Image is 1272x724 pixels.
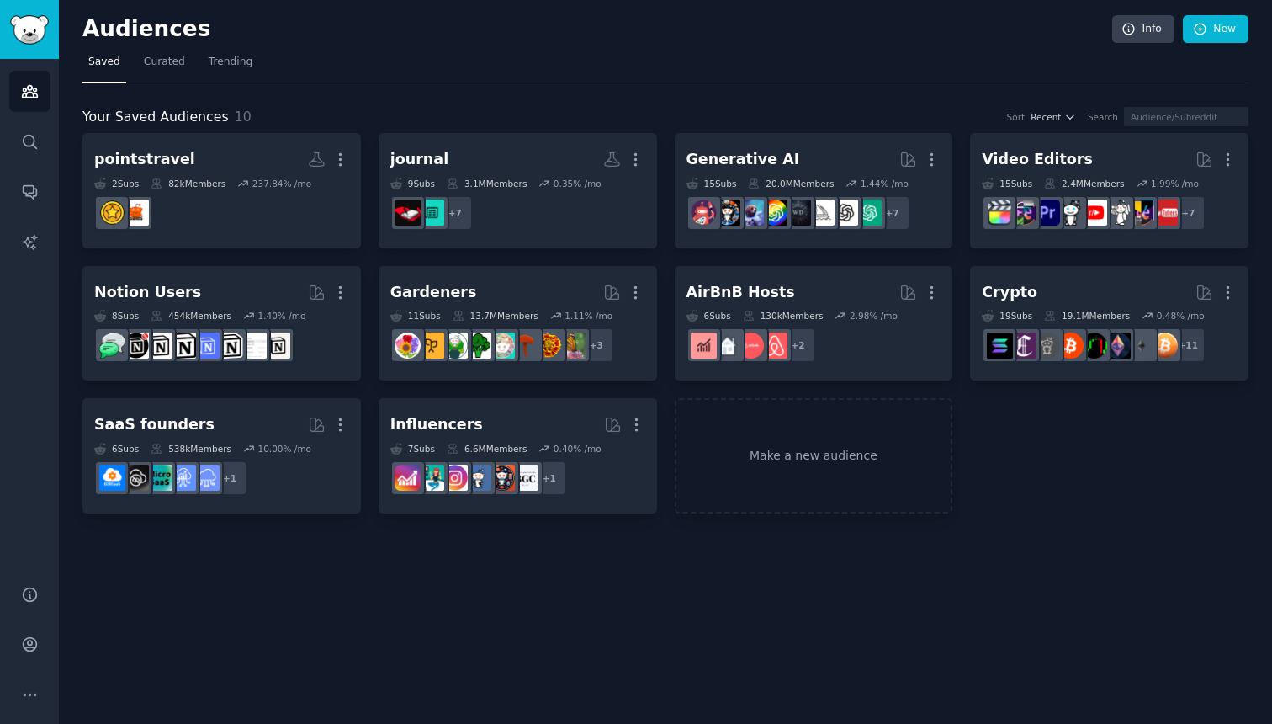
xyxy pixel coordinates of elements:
[94,149,195,170] div: pointstravel
[1057,333,1084,359] img: BitcoinBeginners
[579,327,614,363] div: + 3
[144,55,185,70] span: Curated
[209,55,252,70] span: Trending
[512,333,538,359] img: mycology
[875,195,910,231] div: + 7
[686,149,800,170] div: Generative AI
[437,195,473,231] div: + 7
[987,333,1013,359] img: solana
[82,16,1112,43] h2: Audiences
[1105,333,1131,359] img: ethtrader
[761,200,787,226] img: GPT3
[390,310,441,322] div: 11 Sub s
[554,178,602,189] div: 0.35 % /mo
[82,266,361,381] a: Notion Users8Subs454kMembers1.40% /moNotionNotiontemplatesnotioncreationsFreeNotionTemplatesNotio...
[850,310,898,322] div: 2.98 % /mo
[686,310,731,322] div: 6 Sub s
[1034,333,1060,359] img: CryptoCurrencies
[856,200,882,226] img: ChatGPT
[151,443,231,455] div: 538k Members
[379,266,657,381] a: Gardeners11Subs13.7MMembers1.11% /mo+3gardeningwhatsthisplantmycologysucculentsvegetablegardening...
[10,15,49,45] img: GummySearch logo
[1152,333,1178,359] img: Bitcoin
[1088,111,1118,123] div: Search
[212,460,247,496] div: + 1
[1170,327,1206,363] div: + 11
[738,200,764,226] img: StableDiffusion
[390,178,435,189] div: 9 Sub s
[257,310,305,322] div: 1.40 % /mo
[94,282,201,303] div: Notion Users
[982,282,1037,303] div: Crypto
[1124,107,1248,126] input: Audience/Subreddit
[94,414,215,435] div: SaaS founders
[1081,333,1107,359] img: CryptoMarkets
[151,310,231,322] div: 454k Members
[1044,178,1124,189] div: 2.4M Members
[170,333,196,359] img: NotionGeeks
[146,333,172,359] img: AskNotion
[1128,333,1154,359] img: ethereum
[395,465,421,491] img: InstagramGrowthTips
[94,178,139,189] div: 2 Sub s
[94,443,139,455] div: 6 Sub s
[987,200,1013,226] img: finalcutpro
[418,200,444,226] img: Daily_Journal
[970,266,1248,381] a: Crypto19Subs19.1MMembers0.48% /mo+11BitcoinethereumethtraderCryptoMarketsBitcoinBeginnersCryptoCu...
[532,460,567,496] div: + 1
[82,398,361,514] a: SaaS founders6Subs538kMembers10.00% /mo+1SaaSSaaSSalesmicrosaasNoCodeSaaSB2BSaaS
[395,200,421,226] img: JournalWriting
[138,49,191,83] a: Curated
[1105,200,1131,226] img: videography
[554,443,602,455] div: 0.40 % /mo
[252,178,311,189] div: 237.84 % /mo
[714,333,740,359] img: rentalproperties
[1044,310,1130,322] div: 19.1M Members
[743,310,824,322] div: 130k Members
[489,465,515,491] img: socialmedia
[217,333,243,359] img: notioncreations
[861,178,909,189] div: 1.44 % /mo
[675,398,953,514] a: Make a new audience
[564,310,612,322] div: 1.11 % /mo
[264,333,290,359] img: Notion
[99,333,125,359] img: NotionPromote
[1031,111,1061,123] span: Recent
[1031,111,1076,123] button: Recent
[512,465,538,491] img: BeautyGuruChatter
[1128,200,1154,226] img: VideoEditing
[785,200,811,226] img: weirddalle
[203,49,258,83] a: Trending
[675,266,953,381] a: AirBnB Hosts6Subs130kMembers2.98% /mo+2airbnb_hostsAirBnBHostsrentalpropertiesAirBnBInvesting
[390,282,477,303] div: Gardeners
[489,333,515,359] img: succulents
[559,333,586,359] img: gardening
[257,443,311,455] div: 10.00 % /mo
[1112,15,1174,44] a: Info
[832,200,858,226] img: OpenAI
[982,178,1032,189] div: 15 Sub s
[442,333,468,359] img: SavageGarden
[390,414,483,435] div: Influencers
[418,465,444,491] img: influencermarketing
[465,333,491,359] img: vegetablegardening
[536,333,562,359] img: whatsthisplant
[970,133,1248,248] a: Video Editors15Subs2.4MMembers1.99% /mo+7NewTubersVideoEditingvideographyyoutubersgopropremiereed...
[1157,310,1205,322] div: 0.48 % /mo
[146,465,172,491] img: microsaas
[123,333,149,359] img: BestNotionTemplates
[686,282,795,303] div: AirBnB Hosts
[82,133,361,248] a: pointstravel2Subs82kMembers237.84% /moSales_Professionalspointstravel
[82,107,229,128] span: Your Saved Audiences
[453,310,538,322] div: 13.7M Members
[1081,200,1107,226] img: youtubers
[781,327,816,363] div: + 2
[99,200,125,226] img: pointstravel
[691,200,717,226] img: dalle2
[465,465,491,491] img: Instagram
[99,465,125,491] img: B2BSaaS
[123,200,149,226] img: Sales_Professionals
[447,443,527,455] div: 6.6M Members
[1010,333,1036,359] img: Crypto_Currency_News
[691,333,717,359] img: AirBnBInvesting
